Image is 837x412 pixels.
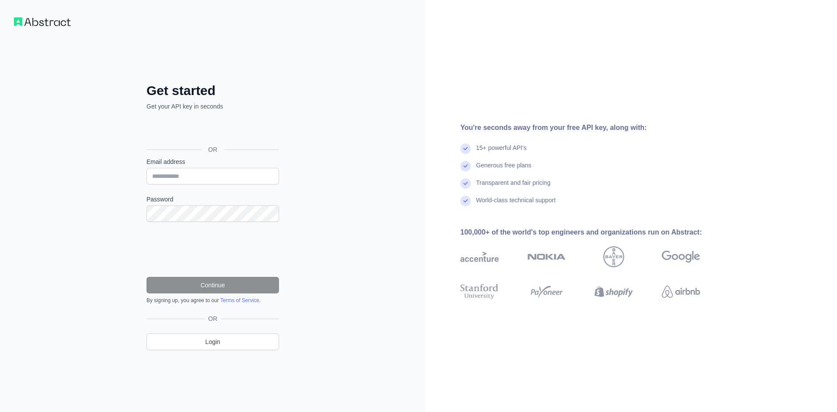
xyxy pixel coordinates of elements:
[205,314,221,323] span: OR
[146,277,279,293] button: Continue
[460,123,728,133] div: You're seconds away from your free API key, along with:
[662,246,700,267] img: google
[146,297,279,304] div: By signing up, you agree to our .
[460,227,728,238] div: 100,000+ of the world's top engineers and organizations run on Abstract:
[460,143,471,154] img: check mark
[146,83,279,99] h2: Get started
[476,143,527,161] div: 15+ powerful API's
[146,334,279,350] a: Login
[527,246,566,267] img: nokia
[476,178,551,196] div: Transparent and fair pricing
[460,246,499,267] img: accenture
[460,196,471,206] img: check mark
[595,282,633,301] img: shopify
[460,178,471,189] img: check mark
[460,282,499,301] img: stanford university
[476,161,531,178] div: Generous free plans
[146,232,279,266] iframe: reCAPTCHA
[527,282,566,301] img: payoneer
[146,195,279,204] label: Password
[662,282,700,301] img: airbnb
[146,102,279,111] p: Get your API key in seconds
[146,157,279,166] label: Email address
[220,297,259,303] a: Terms of Service
[476,196,556,213] div: World-class technical support
[142,120,282,140] iframe: Botão "Fazer login com o Google"
[460,161,471,171] img: check mark
[603,246,624,267] img: bayer
[201,145,225,154] span: OR
[14,17,71,26] img: Workflow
